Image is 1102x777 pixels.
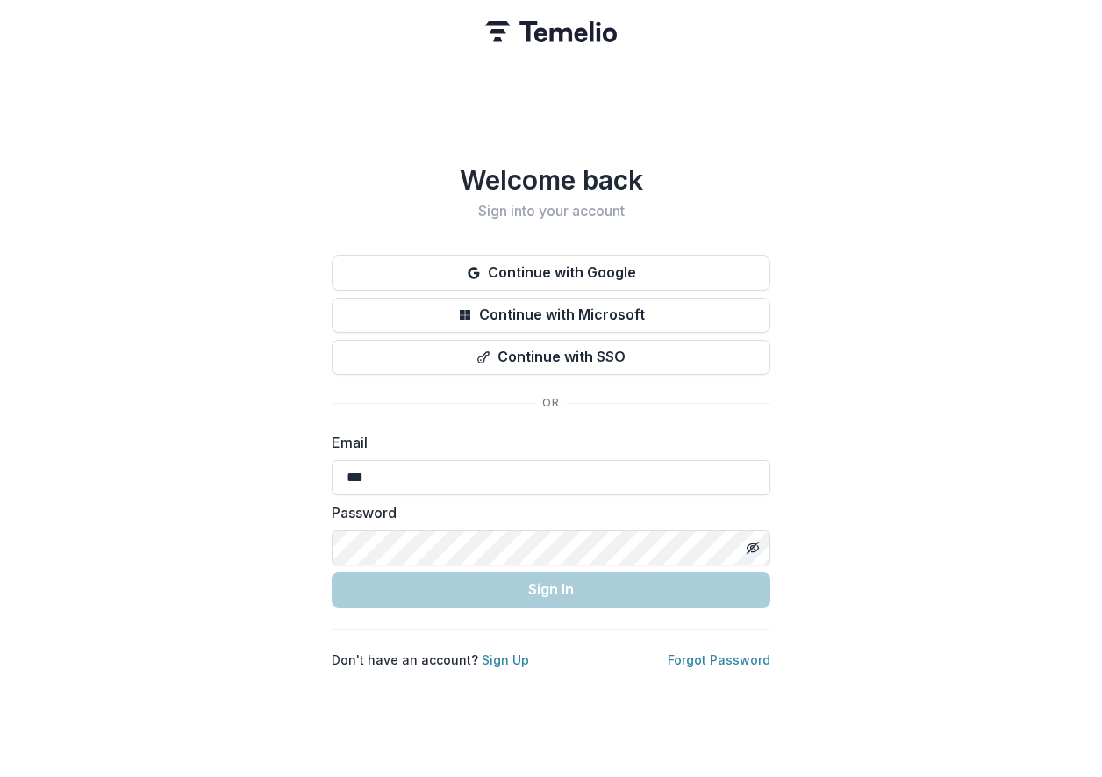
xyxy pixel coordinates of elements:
[482,652,529,667] a: Sign Up
[332,203,770,219] h2: Sign into your account
[739,534,767,562] button: Toggle password visibility
[485,21,617,42] img: Temelio
[668,652,770,667] a: Forgot Password
[332,255,770,291] button: Continue with Google
[332,572,770,608] button: Sign In
[332,432,760,453] label: Email
[332,164,770,196] h1: Welcome back
[332,651,529,669] p: Don't have an account?
[332,298,770,333] button: Continue with Microsoft
[332,340,770,375] button: Continue with SSO
[332,502,760,523] label: Password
